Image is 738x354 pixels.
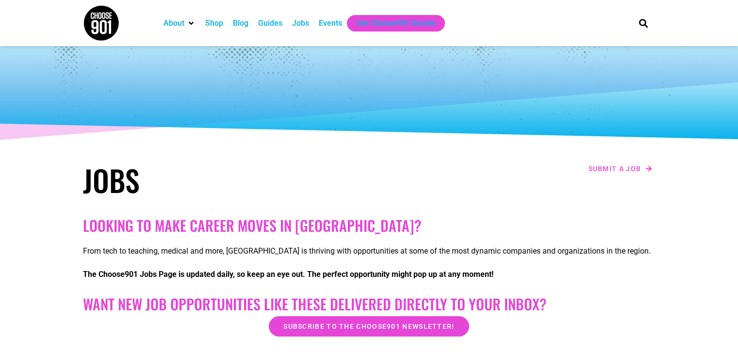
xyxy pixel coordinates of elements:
[159,15,200,32] div: About
[205,17,223,29] a: Shop
[83,217,656,234] h2: Looking to make career moves in [GEOGRAPHIC_DATA]?
[233,17,248,29] a: Blog
[635,15,651,31] div: Search
[164,17,184,29] a: About
[83,295,656,313] h2: Want New Job Opportunities like these Delivered Directly to your Inbox?
[292,17,309,29] a: Jobs
[159,15,623,32] nav: Main nav
[269,316,469,337] a: Subscribe to the Choose901 newsletter!
[283,323,454,330] span: Subscribe to the Choose901 newsletter!
[83,162,364,197] h1: Jobs
[83,270,493,279] strong: The Choose901 Jobs Page is updated daily, so keep an eye out. The perfect opportunity might pop u...
[586,162,656,175] a: Submit a job
[258,17,282,29] a: Guides
[83,245,656,257] p: From tech to teaching, medical and more, [GEOGRAPHIC_DATA] is thriving with opportunities at some...
[357,17,435,29] a: Get Choose901 Emails
[319,17,342,29] a: Events
[589,165,641,172] span: Submit a job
